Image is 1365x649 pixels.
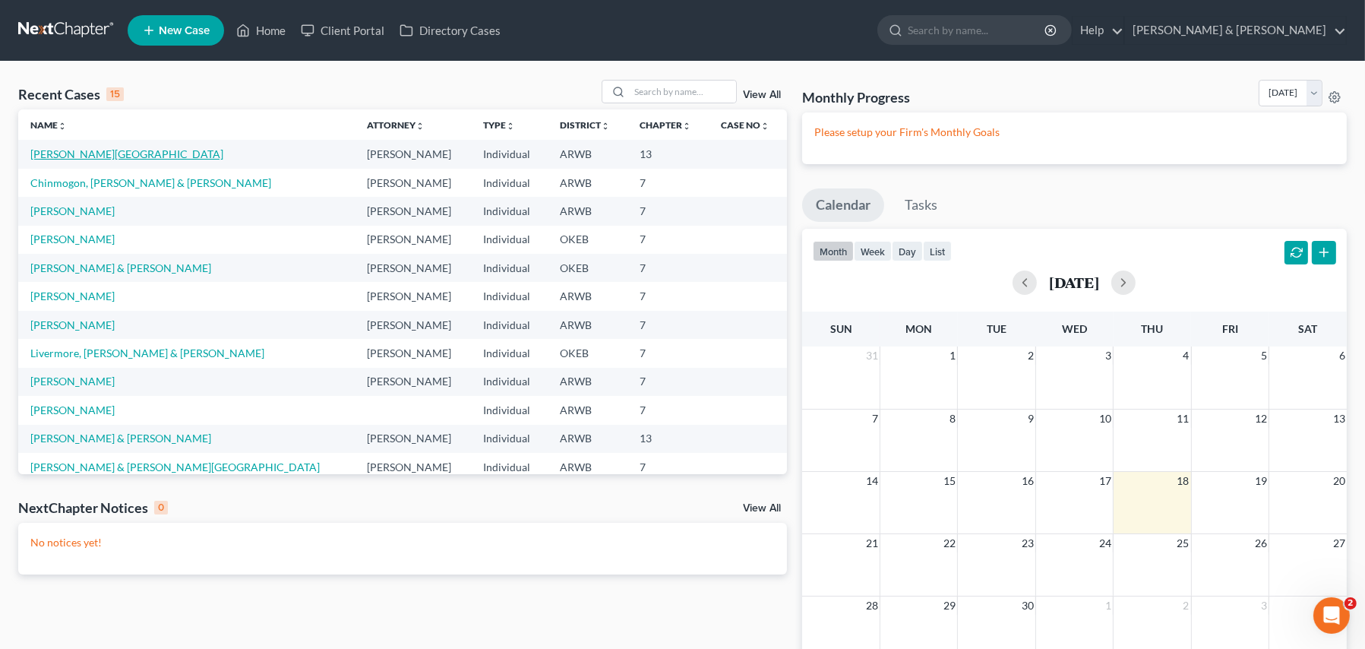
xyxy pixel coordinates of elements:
[1182,597,1191,615] span: 2
[30,461,320,473] a: [PERSON_NAME] & [PERSON_NAME][GEOGRAPHIC_DATA]
[471,425,548,453] td: Individual
[627,396,709,424] td: 7
[627,140,709,168] td: 13
[392,17,508,44] a: Directory Cases
[30,535,775,550] p: No notices yet!
[30,375,115,388] a: [PERSON_NAME]
[630,81,736,103] input: Search by name...
[30,233,115,245] a: [PERSON_NAME]
[1104,597,1113,615] span: 1
[355,140,471,168] td: [PERSON_NAME]
[106,87,124,101] div: 15
[30,432,211,445] a: [PERSON_NAME] & [PERSON_NAME]
[627,311,709,339] td: 7
[30,119,67,131] a: Nameunfold_more
[1020,472,1035,490] span: 16
[355,311,471,339] td: [PERSON_NAME]
[627,197,709,225] td: 7
[1182,347,1191,365] span: 4
[548,169,627,197] td: ARWB
[721,119,769,131] a: Case Nounfold_more
[416,122,425,131] i: unfold_more
[743,90,781,100] a: View All
[1104,347,1113,365] span: 3
[1344,597,1357,609] span: 2
[1073,17,1123,44] a: Help
[18,85,124,103] div: Recent Cases
[864,534,880,552] span: 21
[229,17,293,44] a: Home
[506,122,515,131] i: unfold_more
[355,282,471,310] td: [PERSON_NAME]
[471,339,548,367] td: Individual
[802,88,910,106] h3: Monthly Progress
[18,499,168,517] div: NextChapter Notices
[548,140,627,168] td: ARWB
[1098,472,1113,490] span: 17
[814,125,1335,140] p: Please setup your Firm's Monthly Goals
[355,226,471,254] td: [PERSON_NAME]
[548,453,627,481] td: ARWB
[942,597,957,615] span: 29
[891,188,951,222] a: Tasks
[942,472,957,490] span: 15
[548,339,627,367] td: OKEB
[1125,17,1346,44] a: [PERSON_NAME] & [PERSON_NAME]
[548,282,627,310] td: ARWB
[154,501,168,514] div: 0
[30,204,115,217] a: [PERSON_NAME]
[1259,347,1269,365] span: 5
[1098,410,1113,428] span: 10
[471,140,548,168] td: Individual
[854,241,892,261] button: week
[355,169,471,197] td: [PERSON_NAME]
[471,254,548,282] td: Individual
[627,282,709,310] td: 7
[471,396,548,424] td: Individual
[1020,597,1035,615] span: 30
[627,339,709,367] td: 7
[892,241,923,261] button: day
[813,241,854,261] button: month
[30,347,264,359] a: Livermore, [PERSON_NAME] & [PERSON_NAME]
[1026,347,1035,365] span: 2
[1332,472,1347,490] span: 20
[30,404,115,416] a: [PERSON_NAME]
[627,226,709,254] td: 7
[30,318,115,331] a: [PERSON_NAME]
[548,368,627,396] td: ARWB
[627,169,709,197] td: 7
[948,410,957,428] span: 8
[471,197,548,225] td: Individual
[30,147,223,160] a: [PERSON_NAME][GEOGRAPHIC_DATA]
[1313,597,1350,634] iframe: Intercom live chat
[1049,274,1099,290] h2: [DATE]
[1332,534,1347,552] span: 27
[355,425,471,453] td: [PERSON_NAME]
[548,226,627,254] td: OKEB
[471,226,548,254] td: Individual
[1176,472,1191,490] span: 18
[355,254,471,282] td: [PERSON_NAME]
[640,119,691,131] a: Chapterunfold_more
[159,25,210,36] span: New Case
[367,119,425,131] a: Attorneyunfold_more
[908,16,1047,44] input: Search by name...
[30,261,211,274] a: [PERSON_NAME] & [PERSON_NAME]
[627,425,709,453] td: 13
[355,339,471,367] td: [PERSON_NAME]
[355,368,471,396] td: [PERSON_NAME]
[864,347,880,365] span: 31
[864,597,880,615] span: 28
[1338,347,1347,365] span: 6
[471,453,548,481] td: Individual
[1253,472,1269,490] span: 19
[871,410,880,428] span: 7
[548,311,627,339] td: ARWB
[1338,597,1347,615] span: 4
[627,453,709,481] td: 7
[483,119,515,131] a: Typeunfold_more
[743,503,781,514] a: View All
[471,169,548,197] td: Individual
[58,122,67,131] i: unfold_more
